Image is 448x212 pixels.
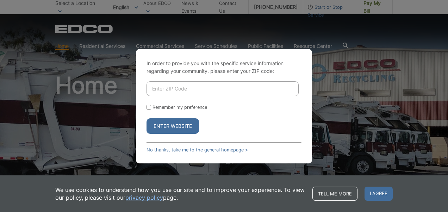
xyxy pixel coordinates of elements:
[147,118,199,134] button: Enter Website
[55,186,305,201] p: We use cookies to understand how you use our site and to improve your experience. To view our pol...
[147,147,248,152] a: No thanks, take me to the general homepage >
[365,187,393,201] span: I agree
[153,105,207,110] label: Remember my preference
[125,194,163,201] a: privacy policy
[147,60,301,75] p: In order to provide you with the specific service information regarding your community, please en...
[147,81,299,96] input: Enter ZIP Code
[312,187,357,201] a: Tell me more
